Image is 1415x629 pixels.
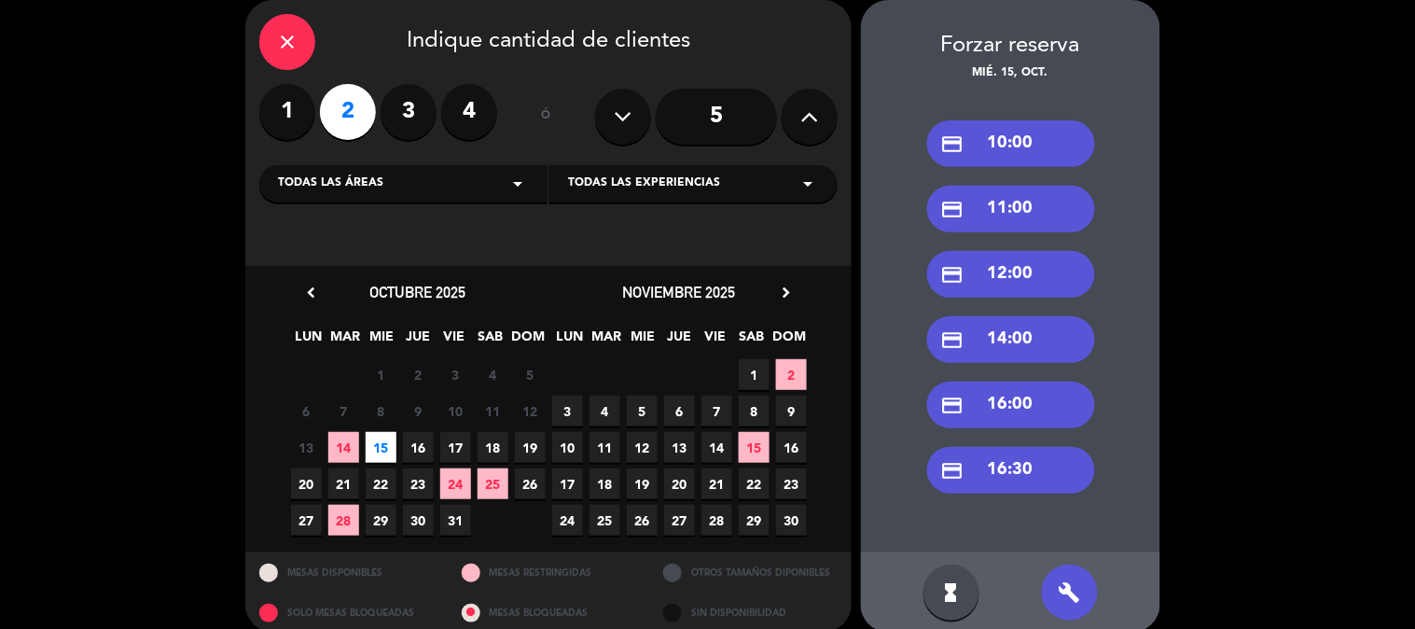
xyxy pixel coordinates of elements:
[861,64,1160,83] div: mié. 15, oct.
[1059,581,1081,604] i: build
[366,432,396,463] span: 15
[861,28,1160,64] div: Forzar reserva
[927,447,1095,494] div: 16:30
[941,459,964,482] i: credit_card
[941,394,964,417] i: credit_card
[627,505,658,536] span: 26
[403,468,434,499] span: 23
[367,326,397,356] span: MIE
[776,283,796,302] i: chevron_right
[403,396,434,426] span: 9
[276,31,298,53] i: close
[440,396,471,426] span: 10
[701,468,732,499] span: 21
[381,84,437,140] label: 3
[623,283,736,301] span: noviembre 2025
[328,432,359,463] span: 14
[291,505,322,536] span: 27
[366,468,396,499] span: 22
[776,468,807,499] span: 23
[366,396,396,426] span: 8
[552,468,583,499] span: 17
[664,468,695,499] span: 20
[627,468,658,499] span: 19
[301,283,321,302] i: chevron_left
[927,120,1095,167] div: 10:00
[439,326,470,356] span: VIE
[590,432,620,463] span: 11
[403,432,434,463] span: 16
[552,505,583,536] span: 24
[512,326,543,356] span: DOM
[701,432,732,463] span: 14
[591,326,622,356] span: MAR
[328,505,359,536] span: 28
[701,396,732,426] span: 7
[552,432,583,463] span: 10
[776,432,807,463] span: 16
[330,326,361,356] span: MAR
[776,396,807,426] span: 9
[515,468,546,499] span: 26
[773,326,804,356] span: DOM
[515,396,546,426] span: 12
[737,326,768,356] span: SAB
[776,505,807,536] span: 30
[941,133,964,156] i: credit_card
[320,84,376,140] label: 2
[664,432,695,463] span: 13
[941,263,964,287] i: credit_card
[627,396,658,426] span: 5
[555,326,586,356] span: LUN
[403,359,434,390] span: 2
[590,505,620,536] span: 25
[441,84,497,140] label: 4
[478,432,508,463] span: 18
[927,382,1095,428] div: 16:00
[478,468,508,499] span: 25
[701,505,732,536] span: 28
[664,326,695,356] span: JUE
[776,359,807,390] span: 2
[701,326,731,356] span: VIE
[664,505,695,536] span: 27
[291,468,322,499] span: 20
[664,396,695,426] span: 6
[366,359,396,390] span: 1
[370,283,466,301] span: octubre 2025
[478,396,508,426] span: 11
[941,328,964,352] i: credit_card
[940,581,963,604] i: hourglass_full
[941,198,964,221] i: credit_card
[927,186,1095,232] div: 11:00
[440,359,471,390] span: 3
[797,173,819,195] i: arrow_drop_down
[278,175,383,193] span: Todas las áreas
[739,468,770,499] span: 22
[506,173,529,195] i: arrow_drop_down
[927,316,1095,363] div: 14:00
[516,84,576,149] div: ó
[440,505,471,536] span: 31
[291,396,322,426] span: 6
[627,432,658,463] span: 12
[291,432,322,463] span: 13
[628,326,659,356] span: MIE
[440,468,471,499] span: 24
[739,359,770,390] span: 1
[739,505,770,536] span: 29
[568,175,720,193] span: Todas las experiencias
[328,396,359,426] span: 7
[590,396,620,426] span: 4
[403,505,434,536] span: 30
[440,432,471,463] span: 17
[478,359,508,390] span: 4
[259,14,838,70] div: Indique cantidad de clientes
[515,432,546,463] span: 19
[739,432,770,463] span: 15
[739,396,770,426] span: 8
[259,84,315,140] label: 1
[403,326,434,356] span: JUE
[476,326,506,356] span: SAB
[552,396,583,426] span: 3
